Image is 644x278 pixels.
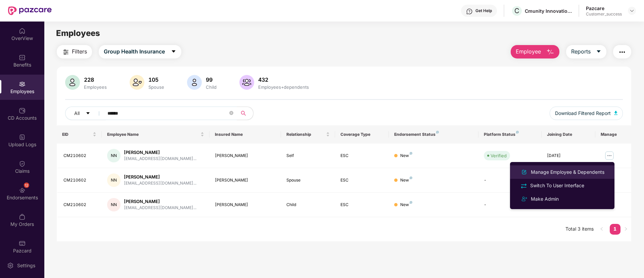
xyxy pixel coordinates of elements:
[340,202,383,208] div: ESC
[19,81,26,87] img: svg+xml;base64,PHN2ZyBpZD0iRW1wbG95ZWVzIiB4bWxucz0iaHR0cDovL3d3dy53My5vcmcvMjAwMC9zdmciIHdpZHRoPS...
[571,47,591,56] span: Reports
[99,45,181,58] button: Group Health Insurancecaret-down
[210,125,281,144] th: Insured Name
[237,111,250,116] span: search
[147,76,166,83] div: 105
[19,134,26,141] img: svg+xml;base64,PHN2ZyBpZD0iVXBsb2FkX0xvZ3MiIGRhdGEtbmFtZT0iVXBsb2FkIExvZ3MiIHhtbG5zPSJodHRwOi8vd3...
[586,5,622,11] div: Pazcare
[596,224,607,235] button: left
[610,224,620,234] a: 1
[204,76,218,83] div: 99
[124,174,196,180] div: [PERSON_NAME]
[8,6,52,15] img: New Pazcare Logo
[546,48,554,56] img: svg+xml;base64,PHN2ZyB4bWxucz0iaHR0cDovL3d3dy53My5vcmcvMjAwMC9zdmciIHhtbG5zOnhsaW5rPSJodHRwOi8vd3...
[514,7,519,15] span: C
[229,111,233,115] span: close-circle
[595,125,631,144] th: Manage
[19,187,26,194] img: svg+xml;base64,PHN2ZyBpZD0iRW5kb3JzZW1lbnRzIiB4bWxucz0iaHR0cDovL3d3dy53My5vcmcvMjAwMC9zdmciIHdpZH...
[555,110,611,117] span: Download Filtered Report
[107,132,199,137] span: Employee Name
[604,150,615,161] img: manageButton
[466,8,473,15] img: svg+xml;base64,PHN2ZyBpZD0iSGVscC0zMngzMiIgeG1sbnM9Imh0dHA6Ly93d3cudzMub3JnLzIwMDAvc3ZnIiB3aWR0aD...
[620,224,631,235] li: Next Page
[520,182,527,190] img: svg+xml;base64,PHN2ZyB4bWxucz0iaHR0cDovL3d3dy53My5vcmcvMjAwMC9zdmciIHdpZHRoPSIyNCIgaGVpZ2h0PSIyNC...
[63,202,96,208] div: CM210602
[586,11,622,17] div: Customer_success
[614,111,617,115] img: svg+xml;base64,PHN2ZyB4bWxucz0iaHR0cDovL3d3dy53My5vcmcvMjAwMC9zdmciIHhtbG5zOnhsaW5rPSJodHRwOi8vd3...
[229,110,233,117] span: close-circle
[215,202,276,208] div: [PERSON_NAME]
[340,177,383,184] div: ESC
[530,168,606,176] div: Manage Employee & Dependents
[542,125,595,144] th: Joining Date
[436,131,439,133] img: svg+xml;base64,PHN2ZyB4bWxucz0iaHR0cDovL3d3dy53My5vcmcvMjAwMC9zdmciIHdpZHRoPSI4IiBoZWlnaHQ9IjgiIH...
[130,75,144,90] img: svg+xml;base64,PHN2ZyB4bWxucz0iaHR0cDovL3d3dy53My5vcmcvMjAwMC9zdmciIHhtbG5zOnhsaW5rPSJodHRwOi8vd3...
[19,213,26,220] img: svg+xml;base64,PHN2ZyBpZD0iTXlfT3JkZXJzIiBkYXRhLW5hbWU9Ik15IE9yZGVycyIgeG1sbnM9Imh0dHA6Ly93d3cudz...
[102,125,210,144] th: Employee Name
[65,75,80,90] img: svg+xml;base64,PHN2ZyB4bWxucz0iaHR0cDovL3d3dy53My5vcmcvMjAwMC9zdmciIHhtbG5zOnhsaW5rPSJodHRwOi8vd3...
[107,149,121,162] div: NN
[15,262,37,269] div: Settings
[257,76,310,83] div: 432
[600,227,604,231] span: left
[19,107,26,114] img: svg+xml;base64,PHN2ZyBpZD0iQ0RfQWNjb3VudHMiIGRhdGEtbmFtZT0iQ0QgQWNjb3VudHMiIHhtbG5zPSJodHRwOi8vd3...
[104,47,165,56] span: Group Health Insurance
[62,132,91,137] span: EID
[74,110,80,117] span: All
[529,182,586,189] div: Switch To User Interface
[7,262,14,269] img: svg+xml;base64,PHN2ZyBpZD0iU2V0dGluZy0yMHgyMCIgeG1sbnM9Imh0dHA6Ly93d3cudzMub3JnLzIwMDAvc3ZnIiB3aW...
[610,224,620,235] li: 1
[237,107,254,120] button: search
[478,193,541,217] td: -
[484,132,536,137] div: Platform Status
[400,177,412,184] div: New
[410,201,412,204] img: svg+xml;base64,PHN2ZyB4bWxucz0iaHR0cDovL3d3dy53My5vcmcvMjAwMC9zdmciIHdpZHRoPSI4IiBoZWlnaHQ9IjgiIH...
[565,224,594,235] li: Total 3 items
[550,107,623,120] button: Download Filtered Report
[63,153,96,159] div: CM210602
[171,49,176,55] span: caret-down
[257,84,310,90] div: Employees+dependents
[19,54,26,61] img: svg+xml;base64,PHN2ZyBpZD0iQmVuZWZpdHMiIHhtbG5zPSJodHRwOi8vd3d3LnczLm9yZy8yMDAwL3N2ZyIgd2lkdGg9Ij...
[530,195,560,203] div: Make Admin
[72,47,87,56] span: Filters
[340,153,383,159] div: ESC
[596,49,601,55] span: caret-down
[19,28,26,34] img: svg+xml;base64,PHN2ZyBpZD0iSG9tZSIgeG1sbnM9Imh0dHA6Ly93d3cudzMub3JnLzIwMDAvc3ZnIiB3aWR0aD0iMjAiIG...
[620,224,631,235] button: right
[410,176,412,179] img: svg+xml;base64,PHN2ZyB4bWxucz0iaHR0cDovL3d3dy53My5vcmcvMjAwMC9zdmciIHdpZHRoPSI4IiBoZWlnaHQ9IjgiIH...
[286,153,329,159] div: Self
[520,195,528,203] img: svg+xml;base64,PHN2ZyB4bWxucz0iaHR0cDovL3d3dy53My5vcmcvMjAwMC9zdmciIHdpZHRoPSIyNCIgaGVpZ2h0PSIyNC...
[520,168,528,176] img: svg+xml;base64,PHN2ZyB4bWxucz0iaHR0cDovL3d3dy53My5vcmcvMjAwMC9zdmciIHhtbG5zOnhsaW5rPSJodHRwOi8vd3...
[57,45,92,58] button: Filters
[56,28,100,38] span: Employees
[394,132,473,137] div: Endorsement Status
[124,149,196,156] div: [PERSON_NAME]
[147,84,166,90] div: Spouse
[629,8,635,13] img: svg+xml;base64,PHN2ZyBpZD0iRHJvcGRvd24tMzJ4MzIiIHhtbG5zPSJodHRwOi8vd3d3LnczLm9yZy8yMDAwL3N2ZyIgd2...
[124,198,196,205] div: [PERSON_NAME]
[618,48,626,56] img: svg+xml;base64,PHN2ZyB4bWxucz0iaHR0cDovL3d3dy53My5vcmcvMjAwMC9zdmciIHdpZHRoPSIyNCIgaGVpZ2h0PSIyNC...
[19,160,26,167] img: svg+xml;base64,PHN2ZyBpZD0iQ2xhaW0iIHhtbG5zPSJodHRwOi8vd3d3LnczLm9yZy8yMDAwL3N2ZyIgd2lkdGg9IjIwIi...
[215,153,276,159] div: [PERSON_NAME]
[124,156,196,162] div: [EMAIL_ADDRESS][DOMAIN_NAME]...
[491,152,507,159] div: Verified
[525,8,572,14] div: Cmunity Innovations Private Limited
[596,224,607,235] li: Previous Page
[624,227,628,231] span: right
[335,125,389,144] th: Coverage Type
[62,48,70,56] img: svg+xml;base64,PHN2ZyB4bWxucz0iaHR0cDovL3d3dy53My5vcmcvMjAwMC9zdmciIHdpZHRoPSIyNCIgaGVpZ2h0PSIyNC...
[475,8,492,13] div: Get Help
[410,152,412,155] img: svg+xml;base64,PHN2ZyB4bWxucz0iaHR0cDovL3d3dy53My5vcmcvMjAwMC9zdmciIHdpZHRoPSI4IiBoZWlnaHQ9IjgiIH...
[83,76,108,83] div: 228
[478,168,541,193] td: -
[400,153,412,159] div: New
[124,205,196,211] div: [EMAIL_ADDRESS][DOMAIN_NAME]...
[239,75,254,90] img: svg+xml;base64,PHN2ZyB4bWxucz0iaHR0cDovL3d3dy53My5vcmcvMjAwMC9zdmciIHhtbG5zOnhsaW5rPSJodHRwOi8vd3...
[124,180,196,187] div: [EMAIL_ADDRESS][DOMAIN_NAME]...
[65,107,106,120] button: Allcaret-down
[286,202,329,208] div: Child
[63,177,96,184] div: CM210602
[57,125,102,144] th: EID
[281,125,335,144] th: Relationship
